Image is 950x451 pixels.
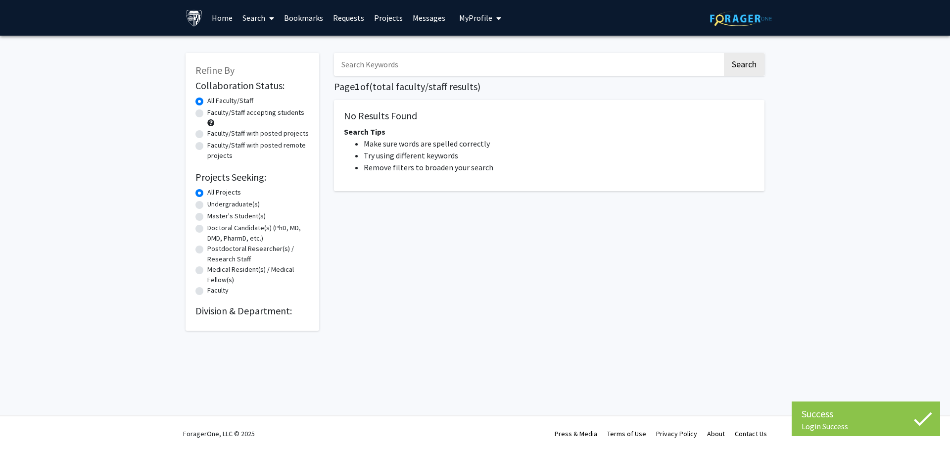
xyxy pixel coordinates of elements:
label: Medical Resident(s) / Medical Fellow(s) [207,264,309,285]
h2: Division & Department: [195,305,309,317]
a: Messages [408,0,450,35]
a: Press & Media [555,429,597,438]
label: Undergraduate(s) [207,199,260,209]
span: My Profile [459,13,492,23]
span: Search Tips [344,127,385,137]
h5: No Results Found [344,110,755,122]
a: Contact Us [735,429,767,438]
li: Try using different keywords [364,150,755,161]
label: All Faculty/Staff [207,96,253,106]
label: All Projects [207,187,241,198]
button: Search [724,53,764,76]
li: Remove filters to broaden your search [364,161,755,173]
li: Make sure words are spelled correctly [364,138,755,150]
h1: Page of ( total faculty/staff results) [334,81,764,93]
div: Login Success [802,421,930,431]
a: Terms of Use [607,429,646,438]
label: Faculty/Staff accepting students [207,107,304,118]
label: Doctoral Candidate(s) (PhD, MD, DMD, PharmD, etc.) [207,223,309,244]
a: Privacy Policy [656,429,697,438]
label: Faculty [207,285,229,296]
label: Master's Student(s) [207,211,266,221]
img: Johns Hopkins University Logo [186,9,203,27]
input: Search Keywords [334,53,722,76]
div: ForagerOne, LLC © 2025 [183,416,255,451]
nav: Page navigation [334,201,764,224]
div: Success [802,406,930,421]
h2: Collaboration Status: [195,80,309,92]
img: ForagerOne Logo [710,11,772,26]
a: Bookmarks [279,0,328,35]
h2: Projects Seeking: [195,171,309,183]
label: Postdoctoral Researcher(s) / Research Staff [207,244,309,264]
span: 1 [355,80,360,93]
label: Faculty/Staff with posted projects [207,128,309,139]
label: Faculty/Staff with posted remote projects [207,140,309,161]
span: Refine By [195,64,235,76]
a: Projects [369,0,408,35]
a: Search [237,0,279,35]
a: About [707,429,725,438]
a: Home [207,0,237,35]
a: Requests [328,0,369,35]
